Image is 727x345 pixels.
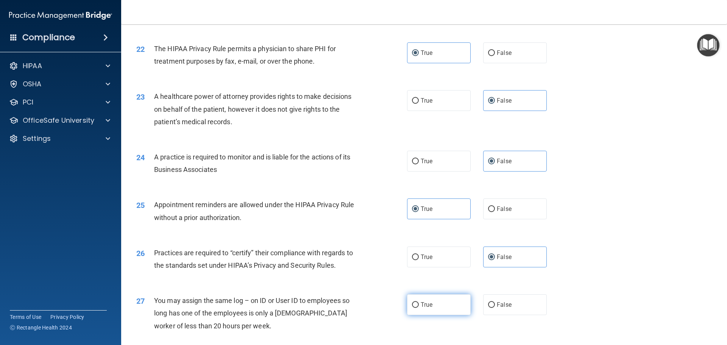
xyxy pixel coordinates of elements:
[9,98,110,107] a: PCI
[154,297,349,329] span: You may assign the same log – on ID or User ID to employees so long has one of the employees is o...
[136,153,145,162] span: 24
[488,254,495,260] input: False
[497,253,512,261] span: False
[10,313,41,321] a: Terms of Use
[697,34,719,56] button: Open Resource Center
[421,253,432,261] span: True
[412,254,419,260] input: True
[154,249,353,269] span: Practices are required to “certify” their compliance with regards to the standards set under HIPA...
[488,159,495,164] input: False
[136,45,145,54] span: 22
[154,201,354,221] span: Appointment reminders are allowed under the HIPAA Privacy Rule without a prior authorization.
[497,158,512,165] span: False
[421,97,432,104] span: True
[689,293,718,322] iframe: Drift Widget Chat Controller
[154,45,336,65] span: The HIPAA Privacy Rule permits a physician to share PHI for treatment purposes by fax, e-mail, or...
[421,301,432,308] span: True
[23,98,33,107] p: PCI
[10,324,72,331] span: Ⓒ Rectangle Health 2024
[9,8,112,23] img: PMB logo
[421,49,432,56] span: True
[497,49,512,56] span: False
[154,92,351,125] span: A healthcare power of attorney provides rights to make decisions on behalf of the patient, howeve...
[136,249,145,258] span: 26
[50,313,84,321] a: Privacy Policy
[421,158,432,165] span: True
[9,116,110,125] a: OfficeSafe University
[412,159,419,164] input: True
[136,201,145,210] span: 25
[22,32,75,43] h4: Compliance
[412,302,419,308] input: True
[23,134,51,143] p: Settings
[9,134,110,143] a: Settings
[488,302,495,308] input: False
[23,116,94,125] p: OfficeSafe University
[488,50,495,56] input: False
[136,92,145,101] span: 23
[488,206,495,212] input: False
[497,205,512,212] span: False
[497,301,512,308] span: False
[497,97,512,104] span: False
[23,61,42,70] p: HIPAA
[412,206,419,212] input: True
[421,205,432,212] span: True
[9,80,110,89] a: OSHA
[412,98,419,104] input: True
[488,98,495,104] input: False
[136,297,145,306] span: 27
[9,61,110,70] a: HIPAA
[23,80,42,89] p: OSHA
[154,153,350,173] span: A practice is required to monitor and is liable for the actions of its Business Associates
[412,50,419,56] input: True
